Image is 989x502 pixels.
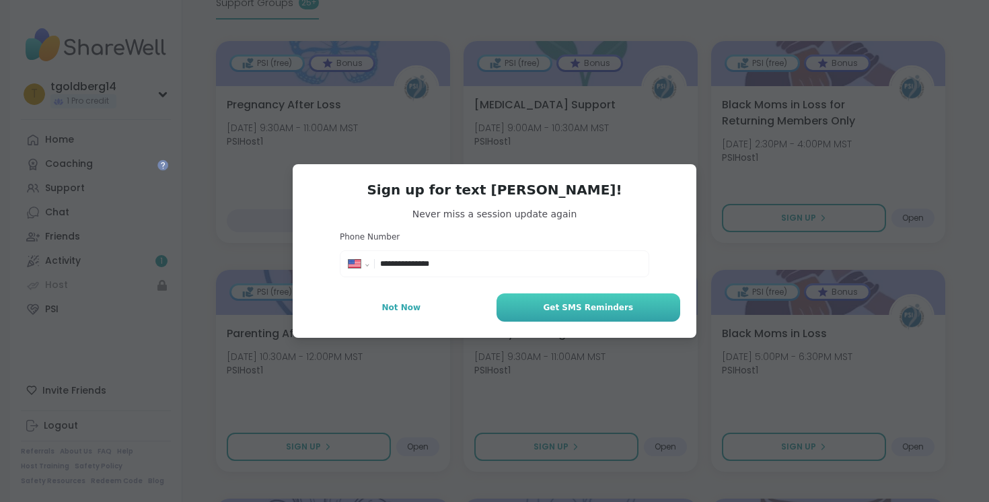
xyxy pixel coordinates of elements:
[543,301,633,314] span: Get SMS Reminders
[309,293,494,322] button: Not Now
[381,301,420,314] span: Not Now
[309,180,680,199] h3: Sign up for text [PERSON_NAME]!
[340,231,649,243] h3: Phone Number
[309,207,680,221] span: Never miss a session update again
[497,293,680,322] button: Get SMS Reminders
[157,159,168,170] iframe: Spotlight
